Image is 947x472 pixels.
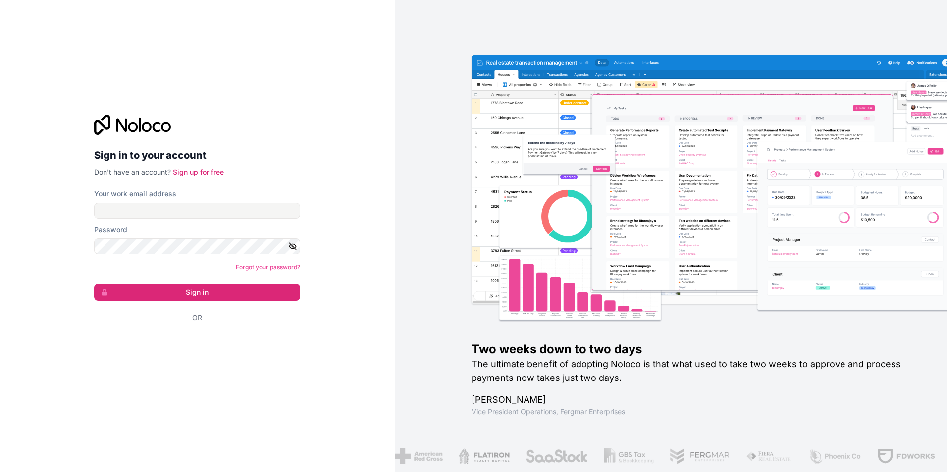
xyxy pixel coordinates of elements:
[526,448,588,464] img: /assets/saastock-C6Zbiodz.png
[192,313,202,323] span: Or
[603,448,654,464] img: /assets/gbstax-C-GtDUiK.png
[877,448,935,464] img: /assets/fdworks-Bi04fVtw.png
[472,393,915,407] h1: [PERSON_NAME]
[173,168,224,176] a: Sign up for free
[472,407,915,417] h1: Vice President Operations , Fergmar Enterprises
[458,448,510,464] img: /assets/flatiron-C8eUkumj.png
[94,225,127,235] label: Password
[94,168,171,176] span: Don't have an account?
[94,203,300,219] input: Email address
[89,333,297,355] iframe: Tombol Login dengan Google
[472,341,915,357] h1: Two weeks down to two days
[472,357,915,385] h2: The ultimate benefit of adopting Noloco is that what used to take two weeks to approve and proces...
[394,448,442,464] img: /assets/american-red-cross-BAupjrZR.png
[746,448,792,464] img: /assets/fiera-fwj2N5v4.png
[94,238,300,254] input: Password
[808,448,861,464] img: /assets/phoenix-BREaitsQ.png
[670,448,730,464] img: /assets/fergmar-CudnrXN5.png
[94,146,300,164] h2: Sign in to your account
[236,263,300,271] a: Forgot your password?
[94,189,176,199] label: Your work email address
[94,284,300,301] button: Sign in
